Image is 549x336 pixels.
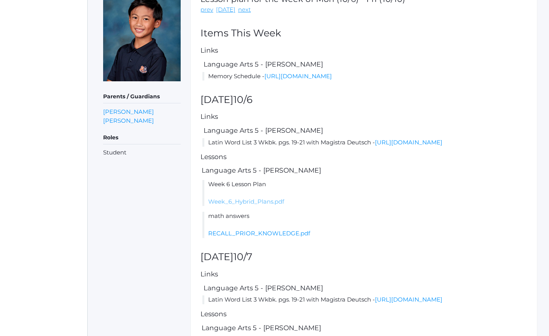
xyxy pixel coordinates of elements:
[103,116,154,125] a: [PERSON_NAME]
[103,90,181,103] h5: Parents / Guardians
[103,131,181,144] h5: Roles
[216,5,235,14] a: [DATE]
[202,127,527,134] h5: Language Arts 5 - [PERSON_NAME]
[202,72,527,81] li: Memory Schedule -
[200,252,527,262] h2: [DATE]
[208,230,310,237] a: RECALL_PRIOR_KNOWLEDGE.pdf
[264,72,332,80] a: [URL][DOMAIN_NAME]
[200,153,527,161] h5: Lessons
[200,310,527,318] h5: Lessons
[375,139,442,146] a: [URL][DOMAIN_NAME]
[233,251,252,262] span: 10/7
[103,148,181,157] li: Student
[202,295,527,304] li: Latin Word List 3 Wkbk. pgs. 19-21 with Magistra Deutsch -
[202,285,527,292] h5: Language Arts 5 - [PERSON_NAME]
[202,180,527,206] li: Week 6 Lesson Plan
[200,94,527,105] h2: [DATE]
[202,212,527,238] li: math answers
[238,5,251,14] a: next
[200,113,527,120] h5: Links
[202,61,527,68] h5: Language Arts 5 - [PERSON_NAME]
[200,324,527,332] h5: Language Arts 5 - [PERSON_NAME]
[200,167,527,174] h5: Language Arts 5 - [PERSON_NAME]
[208,198,284,205] a: Week_6_Hybrid_Plans.pdf
[103,107,154,116] a: [PERSON_NAME]
[202,138,527,147] li: Latin Word List 3 Wkbk. pgs. 19-21 with Magistra Deutsch -
[200,5,213,14] a: prev
[200,47,527,54] h5: Links
[200,271,527,278] h5: Links
[200,28,527,39] h2: Items This Week
[233,94,252,105] span: 10/6
[375,296,442,303] a: [URL][DOMAIN_NAME]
